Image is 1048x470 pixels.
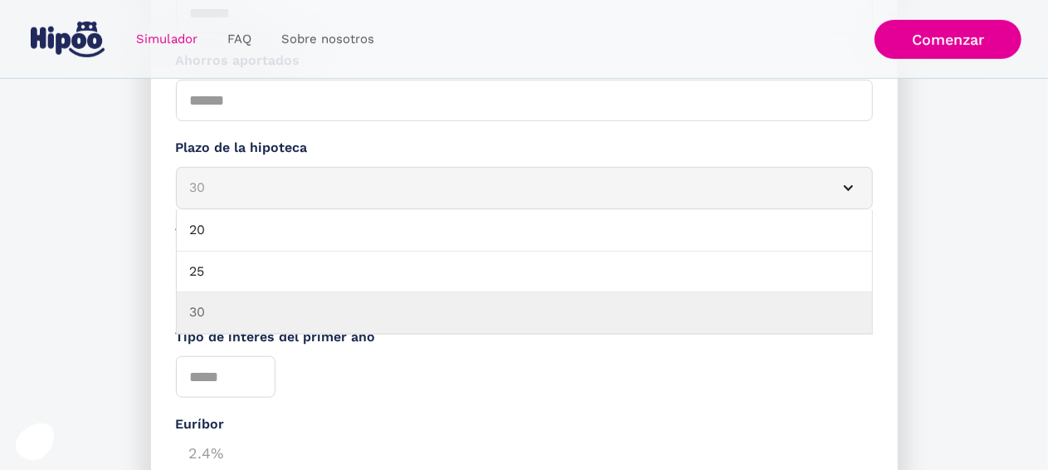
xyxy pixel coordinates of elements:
[176,435,873,468] div: 2.4%
[27,15,108,64] a: home
[176,210,873,335] nav: 30
[190,178,819,198] div: 30
[177,210,872,252] a: 20
[177,252,872,293] a: 25
[176,414,873,435] div: Euríbor
[266,23,389,56] a: Sobre nosotros
[212,23,266,56] a: FAQ
[177,292,872,334] a: 30
[176,327,873,348] label: Tipo de interés del primer año
[875,20,1021,59] a: Comenzar
[176,138,873,159] label: Plazo de la hipoteca
[121,23,212,56] a: Simulador
[176,167,873,209] article: 30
